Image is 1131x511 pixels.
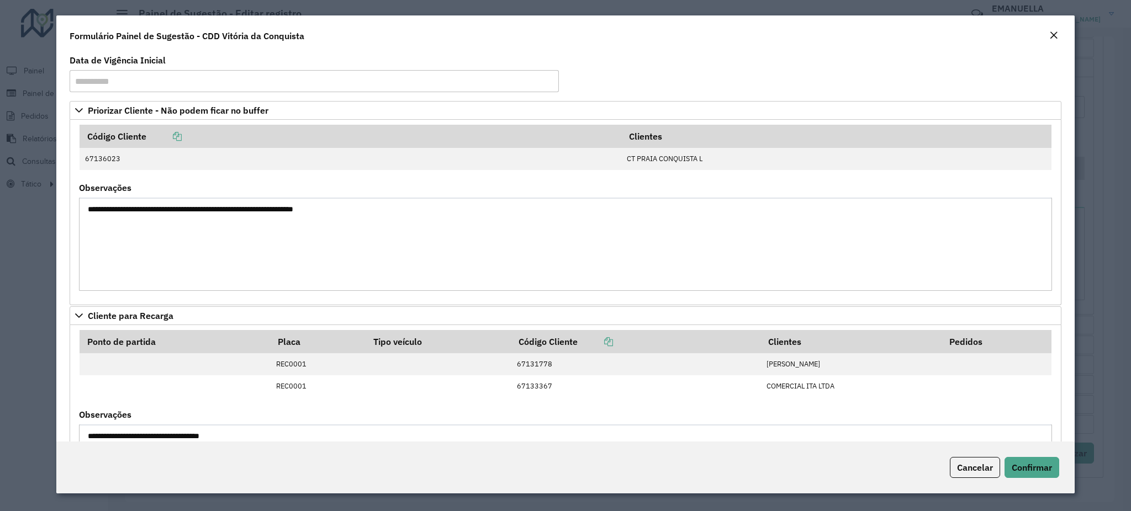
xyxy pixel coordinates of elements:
th: Ponto de partida [80,330,271,353]
th: Tipo veículo [366,330,511,353]
a: Cliente para Recarga [70,306,1061,325]
button: Confirmar [1005,457,1059,478]
span: Cancelar [957,462,993,473]
label: Observações [79,181,131,194]
th: Código Cliente [511,330,761,353]
th: Placa [271,330,366,353]
th: Código Cliente [80,125,621,148]
td: REC0001 [271,375,366,397]
th: Pedidos [942,330,1051,353]
a: Copiar [578,336,613,347]
td: [PERSON_NAME] [760,353,942,375]
div: Priorizar Cliente - Não podem ficar no buffer [70,120,1061,305]
th: Clientes [760,330,942,353]
span: Confirmar [1012,462,1052,473]
span: Priorizar Cliente - Não podem ficar no buffer [88,106,268,115]
span: Cliente para Recarga [88,311,173,320]
td: CT PRAIA CONQUISTA L [621,148,1051,170]
button: Close [1046,29,1061,43]
label: Data de Vigência Inicial [70,54,166,67]
label: Observações [79,408,131,421]
a: Copiar [146,131,182,142]
td: COMERCIAL ITA LTDA [760,375,942,397]
td: 67133367 [511,375,761,397]
td: 67136023 [80,148,621,170]
td: REC0001 [271,353,366,375]
a: Priorizar Cliente - Não podem ficar no buffer [70,101,1061,120]
em: Fechar [1049,31,1058,40]
td: 67131778 [511,353,761,375]
h4: Formulário Painel de Sugestão - CDD Vitória da Conquista [70,29,304,42]
button: Cancelar [950,457,1000,478]
th: Clientes [621,125,1051,148]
